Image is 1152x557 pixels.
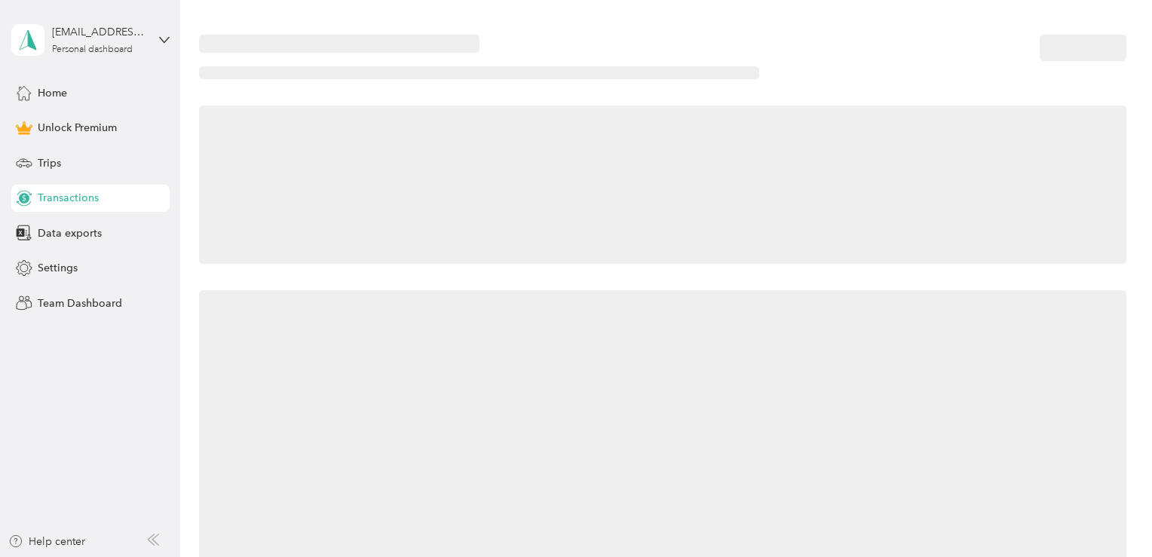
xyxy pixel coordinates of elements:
[38,190,99,206] span: Transactions
[52,45,133,54] div: Personal dashboard
[38,120,117,136] span: Unlock Premium
[38,260,78,276] span: Settings
[38,225,102,241] span: Data exports
[1068,473,1152,557] iframe: Everlance-gr Chat Button Frame
[38,85,67,101] span: Home
[38,295,122,311] span: Team Dashboard
[38,155,61,171] span: Trips
[52,24,146,40] div: [EMAIL_ADDRESS][DOMAIN_NAME]
[8,534,85,549] button: Help center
